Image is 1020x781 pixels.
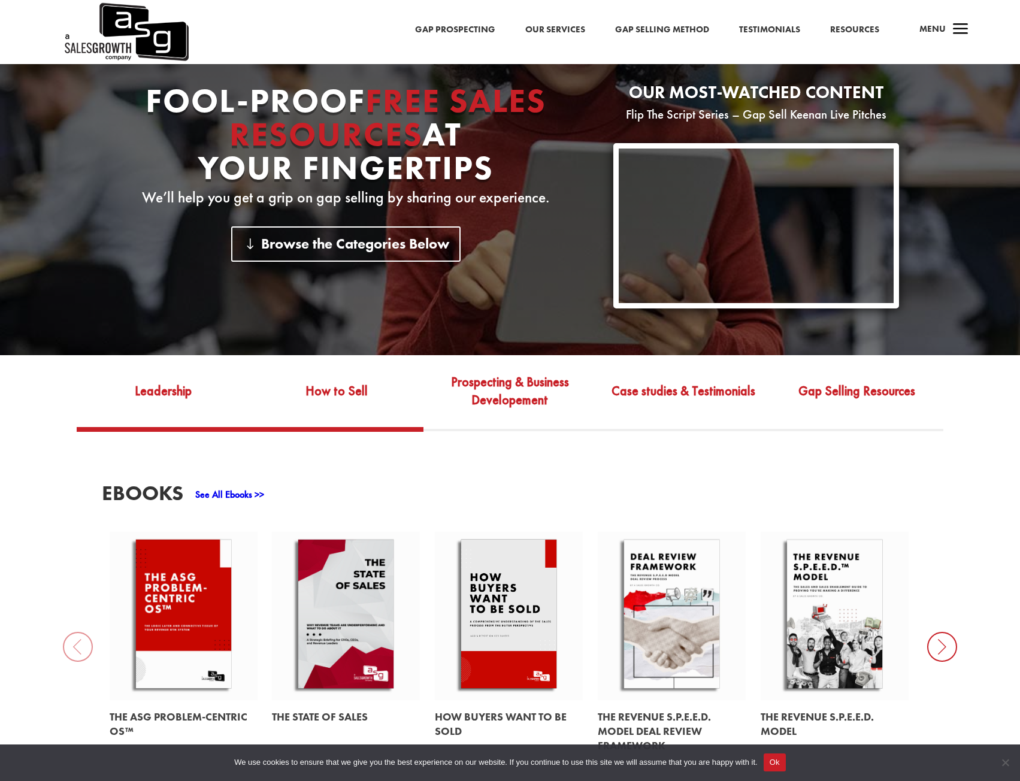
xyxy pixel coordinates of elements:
a: How to Sell [250,371,423,428]
a: Testimonials [739,22,800,38]
span: Free Sales Resources [229,79,546,156]
a: See All Ebooks >> [195,488,264,501]
h2: Our most-watched content [613,84,899,107]
span: We use cookies to ensure that we give you the best experience on our website. If you continue to ... [234,756,757,768]
span: Menu [919,23,946,35]
a: Leadership [77,371,250,428]
a: Resources [830,22,879,38]
button: Ok [764,753,786,771]
a: Gap Prospecting [415,22,495,38]
p: We’ll help you get a grip on gap selling by sharing our experience. [121,190,571,205]
h3: EBooks [102,483,183,510]
span: No [999,756,1011,768]
p: Flip The Script Series – Gap Sell Keenan Live Pitches [613,107,899,122]
iframe: 15 Cold Email Patterns to Break to Get Replies [619,149,894,303]
a: Gap Selling Method [615,22,709,38]
a: Our Services [525,22,585,38]
a: Case studies & Testimonials [597,371,770,428]
span: a [949,18,973,42]
a: Prospecting & Business Developement [423,371,597,428]
h1: Fool-proof At Your Fingertips [121,84,571,190]
a: Gap Selling Resources [770,371,944,428]
a: Browse the Categories Below [231,226,461,262]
